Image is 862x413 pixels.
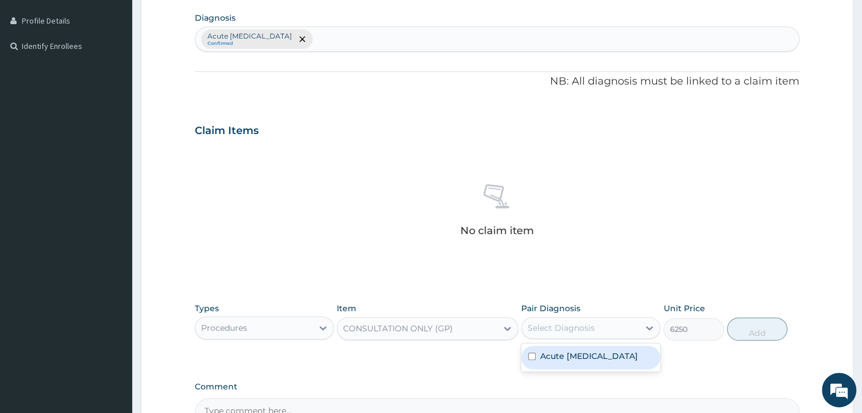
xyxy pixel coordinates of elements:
[540,350,638,362] label: Acute [MEDICAL_DATA]
[343,323,453,334] div: CONSULTATION ONLY (GP)
[528,322,595,334] div: Select Diagnosis
[195,74,799,89] p: NB: All diagnosis must be linked to a claim item
[297,34,307,44] span: remove selection option
[195,382,799,392] label: Comment
[663,303,705,314] label: Unit Price
[521,303,580,314] label: Pair Diagnosis
[201,322,247,334] div: Procedures
[67,129,159,246] span: We're online!
[6,284,219,324] textarea: Type your message and hit 'Enter'
[727,318,787,341] button: Add
[195,304,219,313] label: Types
[195,125,259,137] h3: Claim Items
[60,64,193,79] div: Chat with us now
[21,58,47,86] img: d_794563401_company_1708531726252_794563401
[337,303,356,314] label: Item
[195,12,236,24] label: Diagnosis
[207,41,292,47] small: Confirmed
[460,225,534,236] p: No claim item
[207,32,292,41] p: Acute [MEDICAL_DATA]
[188,6,216,33] div: Minimize live chat window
